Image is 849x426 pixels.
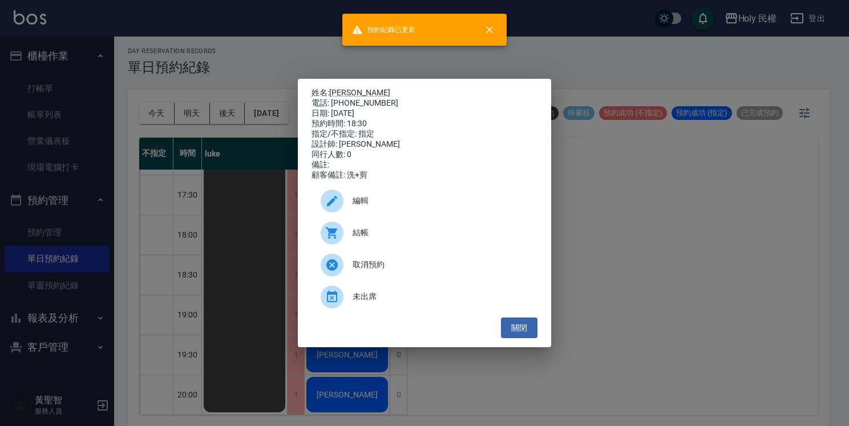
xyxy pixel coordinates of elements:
[312,88,537,98] p: 姓名:
[312,281,537,313] div: 未出席
[329,88,390,97] a: [PERSON_NAME]
[312,185,537,217] div: 編輯
[353,195,528,207] span: 編輯
[312,160,537,170] div: 備註:
[312,129,537,139] div: 指定/不指定: 指定
[353,227,528,239] span: 結帳
[312,217,537,249] a: 結帳
[501,318,537,339] button: 關閉
[312,139,537,150] div: 設計師: [PERSON_NAME]
[312,170,537,180] div: 顧客備註: 洗+剪
[312,249,537,281] div: 取消預約
[312,108,537,119] div: 日期: [DATE]
[312,150,537,160] div: 同行人數: 0
[351,24,415,35] span: 預約紀錄已更新
[353,291,528,303] span: 未出席
[312,98,537,108] div: 電話: [PHONE_NUMBER]
[312,119,537,129] div: 預約時間: 18:30
[477,17,502,42] button: close
[353,259,528,271] span: 取消預約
